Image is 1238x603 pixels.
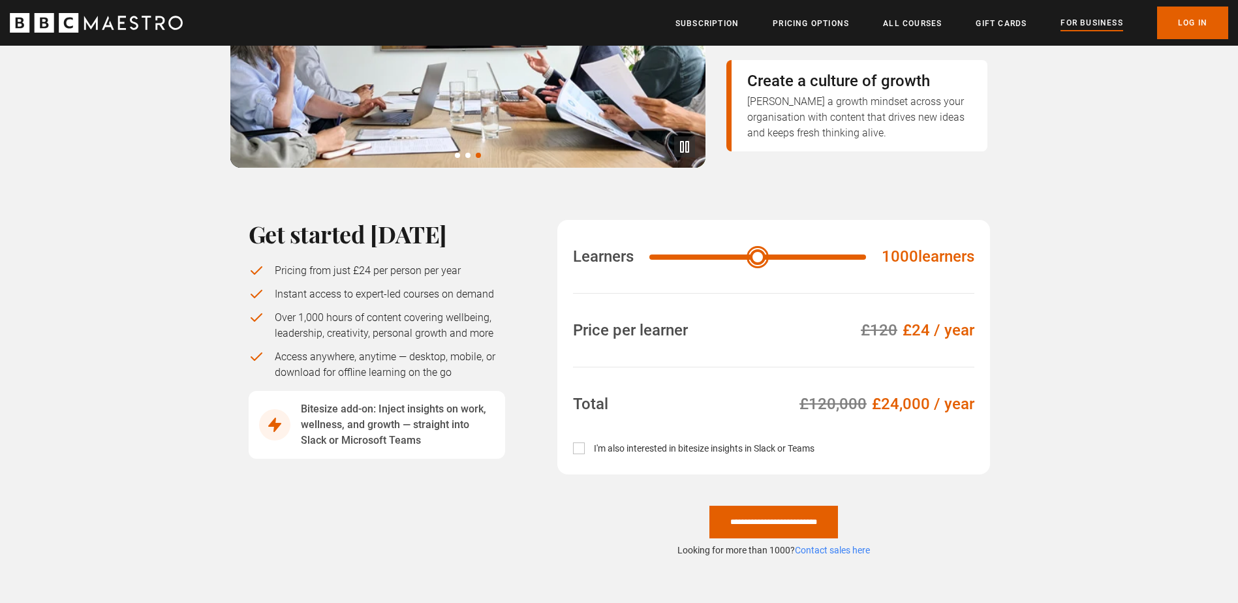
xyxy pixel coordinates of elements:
[934,395,974,413] span: / year
[675,17,739,30] a: Subscription
[903,321,930,339] span: £24
[872,395,930,413] span: £24,000
[747,70,967,91] p: Create a culture of growth
[861,320,897,341] p: £120
[1060,16,1122,31] a: For business
[275,310,505,341] p: Over 1,000 hours of content covering wellbeing, leadership, creativity, personal growth and more
[773,17,849,30] a: Pricing Options
[573,246,634,267] label: Learners
[249,220,505,247] h2: Get started [DATE]
[10,13,183,33] svg: BBC Maestro
[301,401,495,448] p: Bitesize add-on: Inject insights on work, wellness, and growth — straight into Slack or Microsoft...
[557,544,990,557] p: Looking for more than 1000?
[275,349,505,380] p: Access anywhere, anytime — desktop, mobile, or download for offline learning on the go
[573,320,688,341] p: Price per learner
[573,394,608,414] p: Total
[726,60,987,151] button: Create a culture of growth [PERSON_NAME] a growth mindset across your organisation with content t...
[799,395,867,413] span: £120,000
[882,247,918,266] span: 1000
[976,17,1027,30] a: Gift Cards
[275,286,505,302] p: Instant access to expert-led courses on demand
[1157,7,1228,39] a: Log In
[589,441,814,457] label: I'm also interested in bitesize insights in Slack or Teams
[747,94,967,141] p: [PERSON_NAME] a growth mindset across your organisation with content that drives new ideas and ke...
[883,17,942,30] a: All Courses
[675,7,1228,39] nav: Primary
[934,321,974,339] span: / year
[795,545,870,555] a: Contact sales here
[275,263,505,279] p: Pricing from just £24 per person per year
[882,246,974,267] p: learners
